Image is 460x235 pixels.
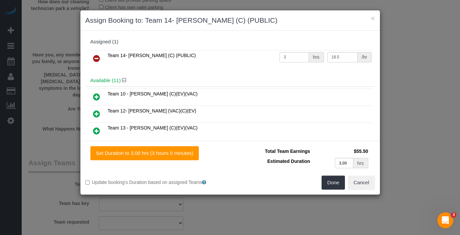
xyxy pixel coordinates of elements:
[108,108,196,113] span: Team 12- [PERSON_NAME] (VAC)(C)(EV)
[312,146,370,156] td: $55.50
[90,39,370,45] div: Assigned (1)
[437,212,453,228] iframe: Intercom live chat
[90,146,199,160] button: Set Duration to 3.00 hrs (3 hours 0 minutes)
[322,176,345,190] button: Done
[353,158,368,168] div: hrs
[85,180,90,185] input: Update booking's Duration based on assigned Teams
[309,52,324,62] div: hrs
[85,179,225,186] label: Update booking's Duration based on assigned Teams
[358,52,371,62] div: /hr
[371,15,375,22] button: ×
[108,53,196,58] span: Team 14- [PERSON_NAME] (C) (PUBLIC)
[235,146,312,156] td: Total Team Earnings
[451,212,456,218] span: 3
[90,78,370,83] h4: Available (11)
[108,91,198,96] span: Team 10 - [PERSON_NAME] (C)(EV)(VAC)
[108,125,198,131] span: Team 13 - [PERSON_NAME] (C)(EV)(VAC)
[267,159,310,164] span: Estimated Duration
[348,176,375,190] button: Cancel
[85,15,375,25] h3: Assign Booking to: Team 14- [PERSON_NAME] (C) (PUBLIC)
